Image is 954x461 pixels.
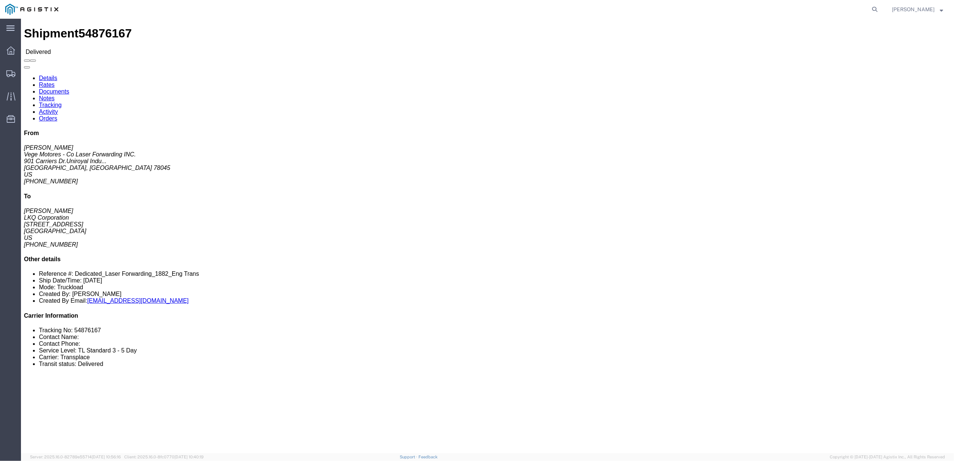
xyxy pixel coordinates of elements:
img: logo [5,4,58,15]
span: Jorge Hinojosa [892,5,935,13]
button: [PERSON_NAME] [891,5,944,14]
a: Support [400,455,418,459]
iframe: FS Legacy Container [21,19,954,453]
span: [DATE] 10:56:16 [92,455,121,459]
a: Feedback [418,455,438,459]
span: [DATE] 10:40:19 [174,455,204,459]
span: Copyright © [DATE]-[DATE] Agistix Inc., All Rights Reserved [830,454,945,460]
span: Server: 2025.16.0-82789e55714 [30,455,121,459]
span: Client: 2025.16.0-8fc0770 [124,455,204,459]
